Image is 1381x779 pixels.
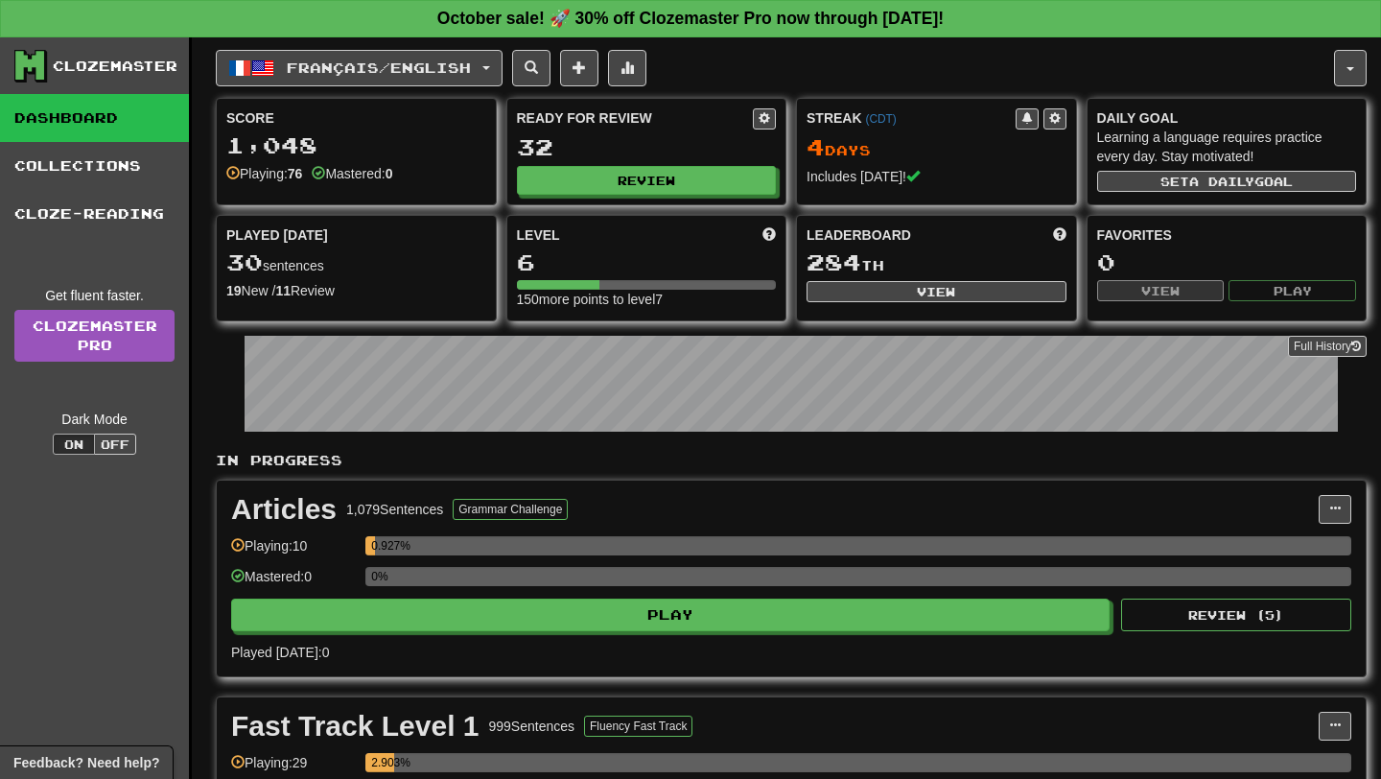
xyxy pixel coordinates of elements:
[517,250,777,274] div: 6
[560,50,598,86] button: Add sentence to collection
[312,164,392,183] div: Mastered:
[226,283,242,298] strong: 19
[1097,225,1357,245] div: Favorites
[1097,171,1357,192] button: Seta dailygoal
[1097,128,1357,166] div: Learning a language requires practice every day. Stay motivated!
[807,250,1066,275] div: th
[1097,250,1357,274] div: 0
[371,753,394,772] div: 2.903%
[1121,599,1351,631] button: Review (5)
[53,434,95,455] button: On
[226,248,263,275] span: 30
[226,133,486,157] div: 1,048
[288,166,303,181] strong: 76
[807,281,1066,302] button: View
[275,283,291,298] strong: 11
[807,135,1066,160] div: Day s
[437,9,944,28] strong: October sale! 🚀 30% off Clozemaster Pro now through [DATE]!
[1189,175,1254,188] span: a daily
[1229,280,1356,301] button: Play
[216,50,503,86] button: Français/English
[13,753,159,772] span: Open feedback widget
[14,310,175,362] a: ClozemasterPro
[489,717,575,736] div: 999 Sentences
[231,712,480,741] div: Fast Track Level 1
[762,225,776,245] span: Score more points to level up
[865,112,896,126] a: (CDT)
[231,536,356,568] div: Playing: 10
[1288,336,1367,357] button: Full History
[517,225,560,245] span: Level
[512,50,550,86] button: Search sentences
[807,167,1066,186] div: Includes [DATE]!
[807,133,825,160] span: 4
[231,567,356,599] div: Mastered: 0
[371,536,374,555] div: 0.927%
[346,500,443,519] div: 1,079 Sentences
[226,225,328,245] span: Played [DATE]
[14,410,175,429] div: Dark Mode
[517,290,777,309] div: 150 more points to level 7
[807,248,861,275] span: 284
[231,599,1110,631] button: Play
[216,451,1367,470] p: In Progress
[517,166,777,195] button: Review
[231,645,329,660] span: Played [DATE]: 0
[1053,225,1066,245] span: This week in points, UTC
[608,50,646,86] button: More stats
[14,286,175,305] div: Get fluent faster.
[807,225,911,245] span: Leaderboard
[226,164,302,183] div: Playing:
[287,59,471,76] span: Français / English
[226,250,486,275] div: sentences
[94,434,136,455] button: Off
[1097,108,1357,128] div: Daily Goal
[517,135,777,159] div: 32
[226,108,486,128] div: Score
[231,495,337,524] div: Articles
[1097,280,1225,301] button: View
[517,108,754,128] div: Ready for Review
[53,57,177,76] div: Clozemaster
[386,166,393,181] strong: 0
[226,281,486,300] div: New / Review
[584,716,692,737] button: Fluency Fast Track
[807,108,1016,128] div: Streak
[453,499,568,520] button: Grammar Challenge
